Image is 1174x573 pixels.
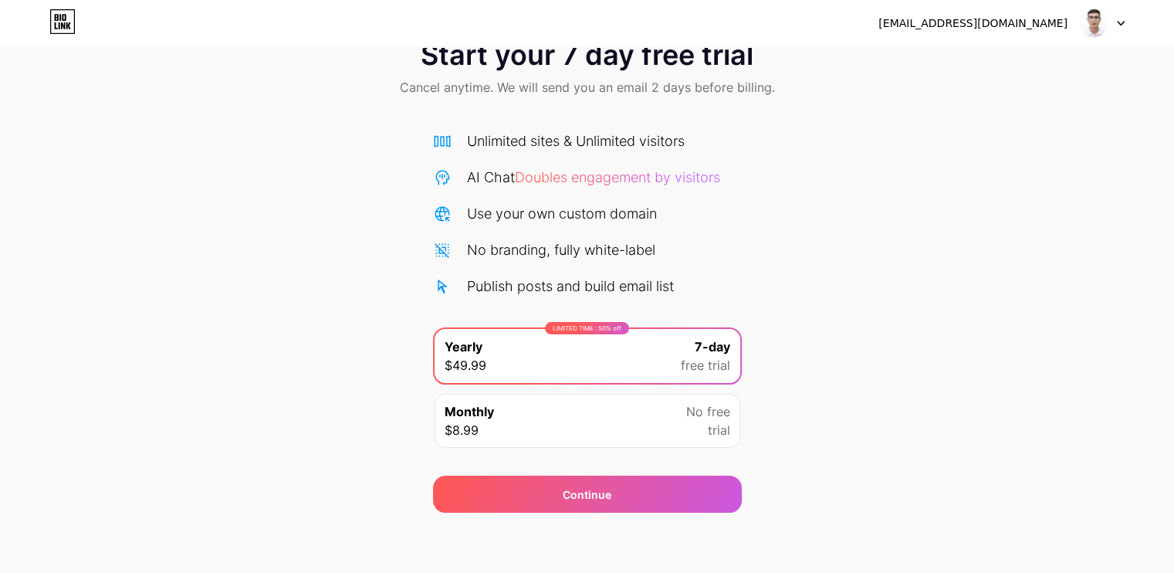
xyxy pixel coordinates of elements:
div: Unlimited sites & Unlimited visitors [467,131,685,151]
span: Yearly [445,337,482,356]
div: LIMITED TIME : 50% off [545,322,629,334]
div: AI Chat [467,167,720,188]
span: Doubles engagement by visitors [515,169,720,185]
div: Use your own custom domain [467,203,657,224]
div: Publish posts and build email list [467,276,674,297]
div: No branding, fully white-label [467,239,655,260]
span: No free [686,402,730,421]
span: $49.99 [445,356,486,375]
span: Monthly [445,402,494,421]
span: Start your 7 day free trial [421,39,753,70]
span: trial [708,421,730,439]
div: [EMAIL_ADDRESS][DOMAIN_NAME] [878,15,1067,32]
span: Cancel anytime. We will send you an email 2 days before billing. [400,78,775,97]
div: Continue [563,487,611,503]
span: free trial [681,356,730,375]
img: noinguyen [1079,8,1108,38]
span: $8.99 [445,421,479,439]
span: 7-day [695,337,730,356]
